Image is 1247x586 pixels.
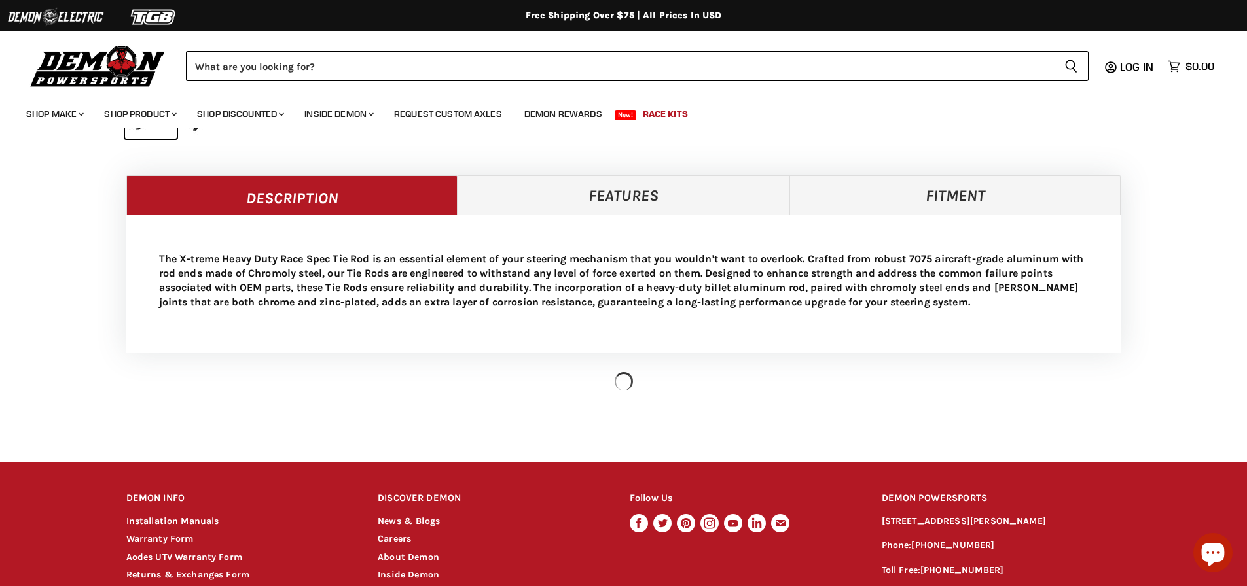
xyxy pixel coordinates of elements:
p: Toll Free: [882,563,1121,578]
a: Aodes UTV Warranty Form [126,551,242,562]
span: New! [615,110,637,120]
a: Installation Manuals [126,515,219,526]
a: Demon Rewards [515,101,612,128]
form: Product [186,51,1089,81]
a: News & Blogs [378,515,440,526]
a: Features [458,175,789,215]
a: Inside Demon [295,101,382,128]
a: Shop Discounted [187,101,292,128]
a: Race Kits [633,101,698,128]
a: Inside Demon [378,569,439,580]
a: About Demon [378,551,439,562]
ul: Main menu [16,95,1211,128]
a: Request Custom Axles [384,101,512,128]
p: [STREET_ADDRESS][PERSON_NAME] [882,514,1121,529]
a: Careers [378,533,411,544]
a: [PHONE_NUMBER] [920,564,1003,576]
a: $0.00 [1161,57,1221,76]
a: Shop Make [16,101,92,128]
button: Search [1054,51,1089,81]
span: Log in [1120,60,1153,73]
a: Warranty Form [126,533,194,544]
p: Phone: [882,538,1121,553]
span: $0.00 [1185,60,1214,73]
a: Fitment [789,175,1121,215]
input: Search [186,51,1054,81]
a: Description [126,175,458,215]
div: Free Shipping Over $75 | All Prices In USD [100,10,1148,22]
a: Shop Product [94,101,185,128]
h2: Follow Us [630,483,857,514]
a: [PHONE_NUMBER] [911,540,994,551]
p: The X-treme Heavy Duty Race Spec Tie Rod is an essential element of your steering mechanism that ... [159,252,1089,309]
img: TGB Logo 2 [105,5,203,29]
img: Demon Powersports [26,43,170,89]
h2: DEMON POWERSPORTS [882,483,1121,514]
a: Log in [1114,61,1161,73]
img: Demon Electric Logo 2 [7,5,105,29]
h2: DEMON INFO [126,483,353,514]
h2: DISCOVER DEMON [378,483,605,514]
a: Returns & Exchanges Form [126,569,250,580]
inbox-online-store-chat: Shopify online store chat [1189,533,1237,576]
